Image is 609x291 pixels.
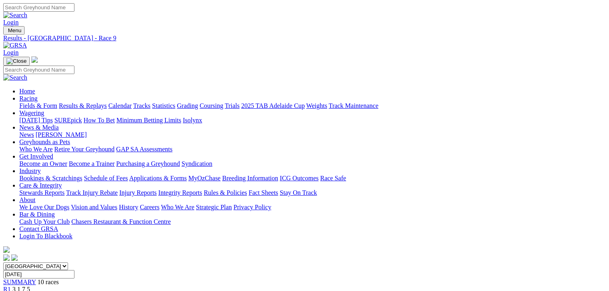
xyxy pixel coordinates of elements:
[19,109,44,116] a: Wagering
[3,270,74,279] input: Select date
[19,124,59,131] a: News & Media
[59,102,107,109] a: Results & Replays
[161,204,194,211] a: Who We Are
[3,57,30,66] button: Toggle navigation
[233,204,271,211] a: Privacy Policy
[3,246,10,253] img: logo-grsa-white.png
[19,153,53,160] a: Get Involved
[3,35,606,42] a: Results - [GEOGRAPHIC_DATA] - Race 9
[19,189,606,196] div: Care & Integrity
[54,117,82,124] a: SUREpick
[200,102,223,109] a: Coursing
[19,146,53,153] a: Who We Are
[19,196,35,203] a: About
[116,117,181,124] a: Minimum Betting Limits
[3,49,19,56] a: Login
[116,146,173,153] a: GAP SA Assessments
[19,102,606,109] div: Racing
[71,204,117,211] a: Vision and Values
[222,175,278,182] a: Breeding Information
[158,189,202,196] a: Integrity Reports
[280,175,318,182] a: ICG Outcomes
[177,102,198,109] a: Grading
[129,175,187,182] a: Applications & Forms
[188,175,221,182] a: MyOzChase
[3,12,27,19] img: Search
[19,218,70,225] a: Cash Up Your Club
[249,189,278,196] a: Fact Sheets
[6,58,27,64] img: Close
[71,218,171,225] a: Chasers Restaurant & Function Centre
[3,66,74,74] input: Search
[182,160,212,167] a: Syndication
[116,160,180,167] a: Purchasing a Greyhound
[3,26,25,35] button: Toggle navigation
[19,131,34,138] a: News
[37,279,59,285] span: 10 races
[196,204,232,211] a: Strategic Plan
[35,131,87,138] a: [PERSON_NAME]
[19,160,606,167] div: Get Involved
[108,102,132,109] a: Calendar
[3,279,36,285] a: SUMMARY
[140,204,159,211] a: Careers
[306,102,327,109] a: Weights
[241,102,305,109] a: 2025 TAB Adelaide Cup
[3,19,19,26] a: Login
[8,27,21,33] span: Menu
[19,204,69,211] a: We Love Our Dogs
[152,102,175,109] a: Statistics
[31,56,38,63] img: logo-grsa-white.png
[19,175,82,182] a: Bookings & Scratchings
[19,182,62,189] a: Care & Integrity
[19,117,53,124] a: [DATE] Tips
[19,189,64,196] a: Stewards Reports
[19,218,606,225] div: Bar & Dining
[3,3,74,12] input: Search
[19,117,606,124] div: Wagering
[3,42,27,49] img: GRSA
[19,160,67,167] a: Become an Owner
[19,138,70,145] a: Greyhounds as Pets
[225,102,239,109] a: Trials
[19,225,58,232] a: Contact GRSA
[3,254,10,261] img: facebook.svg
[183,117,202,124] a: Isolynx
[329,102,378,109] a: Track Maintenance
[19,95,37,102] a: Racing
[66,189,118,196] a: Track Injury Rebate
[19,146,606,153] div: Greyhounds as Pets
[11,254,18,261] img: twitter.svg
[69,160,115,167] a: Become a Trainer
[119,204,138,211] a: History
[54,146,115,153] a: Retire Your Greyhound
[204,189,247,196] a: Rules & Policies
[133,102,151,109] a: Tracks
[19,175,606,182] div: Industry
[19,167,41,174] a: Industry
[280,189,317,196] a: Stay On Track
[19,204,606,211] div: About
[3,74,27,81] img: Search
[19,211,55,218] a: Bar & Dining
[19,102,57,109] a: Fields & Form
[19,88,35,95] a: Home
[19,233,72,239] a: Login To Blackbook
[84,175,128,182] a: Schedule of Fees
[119,189,157,196] a: Injury Reports
[84,117,115,124] a: How To Bet
[19,131,606,138] div: News & Media
[320,175,346,182] a: Race Safe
